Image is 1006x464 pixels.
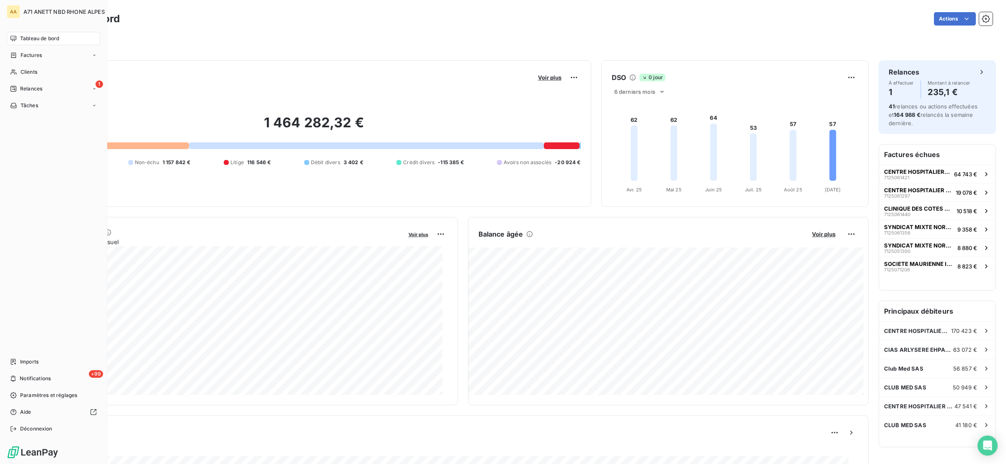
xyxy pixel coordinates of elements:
h6: Factures échues [879,144,996,165]
h6: DSO [612,72,626,82]
span: Non-échu [135,159,159,166]
tspan: Avr. 25 [626,187,642,193]
span: -20 924 € [555,159,580,166]
span: 64 743 € [954,171,977,178]
img: Logo LeanPay [7,446,59,459]
span: CENTRE HOSPITALIER [GEOGRAPHIC_DATA] [884,403,954,410]
span: SOCIETE MAURIENNE INVEST [884,260,954,267]
span: 8 880 € [957,245,977,251]
button: Voir plus [406,230,431,238]
span: CENTRE HOSPITALIER [GEOGRAPHIC_DATA] [884,168,951,175]
span: 170 423 € [951,327,977,334]
span: Tâches [21,102,38,109]
span: 164 988 € [894,111,920,118]
span: 9 358 € [957,226,977,233]
span: Chiffre d'affaires mensuel [47,237,403,246]
button: Voir plus [535,74,564,81]
span: Club Med SAS [884,365,923,372]
span: 19 078 € [956,189,977,196]
button: Voir plus [809,230,838,238]
h2: 1 464 282,32 € [47,114,581,139]
span: 50 949 € [953,384,977,391]
span: -115 385 € [438,159,464,166]
span: Débit divers [311,159,340,166]
span: A71 ANETT NBD RHONE ALPES [23,8,105,15]
div: AA [7,5,20,18]
tspan: Juin 25 [705,187,722,193]
span: 1 157 842 € [163,159,191,166]
span: Paramètres et réglages [20,392,77,399]
button: Actions [934,12,976,26]
button: SYNDICAT MIXTE NORD DAUPHINE71250613569 358 € [879,220,996,238]
span: CLUB MED SAS [884,384,926,391]
span: 47 541 € [954,403,977,410]
span: 0 jour [639,74,665,81]
span: 7125071206 [884,267,910,272]
span: 56 857 € [953,365,977,372]
button: CENTRE HOSPITALIER [GEOGRAPHIC_DATA]712506142164 743 € [879,165,996,183]
span: CLINIQUE DES COTES DU RHONE [884,205,953,212]
span: 3 402 € [344,159,363,166]
span: Imports [20,358,39,366]
span: 41 [889,103,895,110]
h4: 1 [889,85,914,99]
h6: Balance âgée [478,229,523,239]
span: CENTRE HOSPITALIER [GEOGRAPHIC_DATA] [884,187,952,193]
h6: Relances [889,67,919,77]
span: Voir plus [538,74,561,81]
span: Montant à relancer [928,80,970,85]
tspan: Août 25 [784,187,802,193]
span: À effectuer [889,80,914,85]
span: 10 518 € [957,208,977,214]
span: Litige [230,159,244,166]
span: SYNDICAT MIXTE NORD DAUPHINE [884,242,954,249]
span: Tableau de bord [20,35,59,42]
button: SYNDICAT MIXTE NORD DAUPHINE71250513008 880 € [879,238,996,257]
span: 41 180 € [955,422,977,428]
h4: 235,1 € [928,85,970,99]
span: 6 derniers mois [614,88,655,95]
span: 7125061421 [884,175,909,180]
span: 8 823 € [957,263,977,270]
span: 1 [96,80,103,88]
span: 116 546 € [247,159,271,166]
span: Relances [20,85,42,93]
span: Avoirs non associés [504,159,551,166]
span: SYNDICAT MIXTE NORD DAUPHINE [884,224,954,230]
span: 7125051300 [884,249,910,254]
tspan: [DATE] [825,187,840,193]
a: Aide [7,405,100,419]
span: 63 072 € [953,346,977,353]
span: Crédit divers [403,159,434,166]
span: +99 [89,370,103,378]
span: relances ou actions effectuées et relancés la semaine dernière. [889,103,978,126]
span: 7125061356 [884,230,910,235]
button: CENTRE HOSPITALIER [GEOGRAPHIC_DATA]712506129719 078 € [879,183,996,201]
span: 7125061440 [884,212,910,217]
span: Déconnexion [20,425,52,433]
tspan: Mai 25 [666,187,681,193]
span: CENTRE HOSPITALIER [GEOGRAPHIC_DATA] [884,327,951,334]
span: CLUB MED SAS [884,422,926,428]
span: Voir plus [409,232,428,237]
span: Clients [21,68,37,76]
span: Aide [20,408,31,416]
button: SOCIETE MAURIENNE INVEST71250712068 823 € [879,257,996,275]
h6: Principaux débiteurs [879,301,996,321]
div: Open Intercom Messenger [978,436,998,456]
span: Notifications [20,375,51,382]
span: 7125061297 [884,193,910,198]
tspan: Juil. 25 [745,187,761,193]
span: CIAS ARLYSERE EHPAD LA NIVEOLE [884,346,953,353]
span: Factures [21,52,42,59]
span: Voir plus [812,231,835,237]
button: CLINIQUE DES COTES DU RHONE712506144010 518 € [879,201,996,220]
